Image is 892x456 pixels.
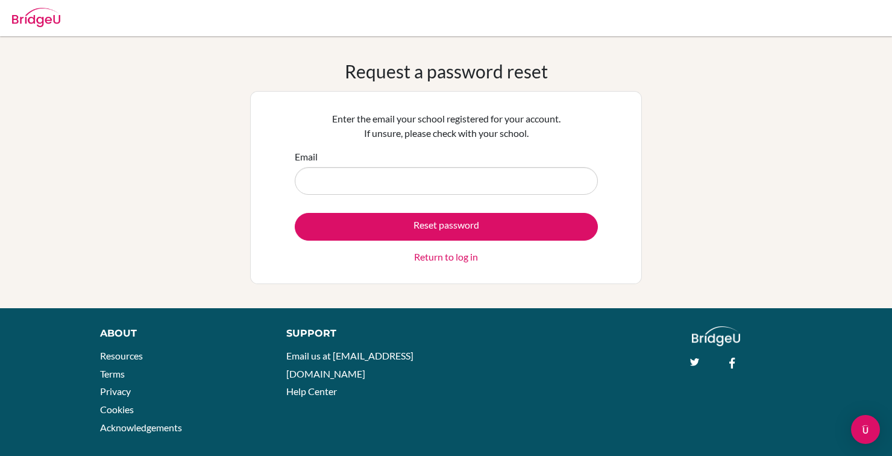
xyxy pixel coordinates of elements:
img: logo_white@2x-f4f0deed5e89b7ecb1c2cc34c3e3d731f90f0f143d5ea2071677605dd97b5244.png [692,326,741,346]
button: Reset password [295,213,598,241]
a: Acknowledgements [100,422,182,433]
div: Open Intercom Messenger [851,415,880,444]
a: Help Center [286,385,337,397]
img: Bridge-U [12,8,60,27]
p: Enter the email your school registered for your account. If unsure, please check with your school. [295,112,598,141]
a: Email us at [EMAIL_ADDRESS][DOMAIN_NAME] [286,350,413,379]
a: Return to log in [414,250,478,264]
div: Support [286,326,433,341]
h1: Request a password reset [345,60,548,82]
div: About [100,326,260,341]
a: Terms [100,368,125,379]
a: Resources [100,350,143,361]
a: Privacy [100,385,131,397]
label: Email [295,150,318,164]
a: Cookies [100,404,134,415]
